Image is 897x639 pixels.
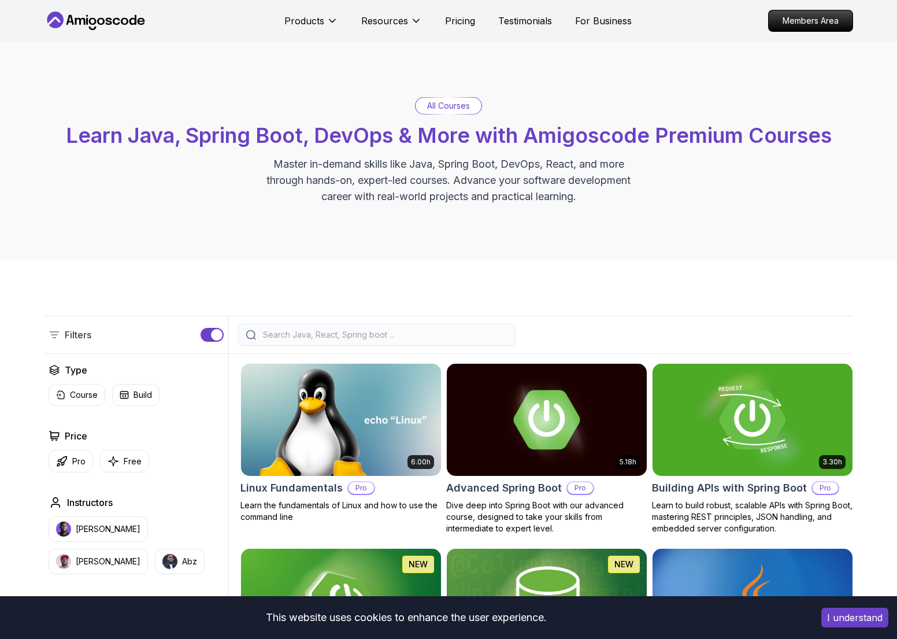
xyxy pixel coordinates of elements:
[349,482,374,494] p: Pro
[67,496,113,509] h2: Instructors
[652,500,853,534] p: Learn to build robust, scalable APIs with Spring Boot, mastering REST principles, JSON handling, ...
[261,329,508,341] input: Search Java, React, Spring boot ...
[70,389,98,401] p: Course
[9,605,804,630] div: This website uses cookies to enhance the user experience.
[446,480,562,496] h2: Advanced Spring Boot
[124,456,142,467] p: Free
[768,10,853,32] a: Members Area
[447,364,647,476] img: Advanced Spring Boot card
[361,14,422,37] button: Resources
[813,482,838,494] p: Pro
[155,549,205,574] button: instructor imgAbz
[284,14,324,28] p: Products
[76,556,140,567] p: [PERSON_NAME]
[575,14,632,28] a: For Business
[56,522,71,537] img: instructor img
[620,457,636,467] p: 5.18h
[72,456,86,467] p: Pro
[49,384,105,406] button: Course
[821,608,888,627] button: Accept cookies
[769,10,852,31] p: Members Area
[446,500,647,534] p: Dive deep into Spring Boot with our advanced course, designed to take your skills from intermedia...
[240,363,442,523] a: Linux Fundamentals card6.00hLinux FundamentalsProLearn the fundamentals of Linux and how to use t...
[65,328,91,342] p: Filters
[76,523,140,535] p: [PERSON_NAME]
[112,384,160,406] button: Build
[182,556,197,567] p: Abz
[427,100,470,112] p: All Courses
[614,559,633,570] p: NEW
[568,482,593,494] p: Pro
[162,554,177,569] img: instructor img
[361,14,408,28] p: Resources
[445,14,475,28] a: Pricing
[100,450,149,472] button: Free
[822,457,842,467] p: 3.30h
[65,429,87,443] h2: Price
[241,364,441,476] img: Linux Fundamentals card
[66,123,832,148] span: Learn Java, Spring Boot, DevOps & More with Amigoscode Premium Courses
[134,389,152,401] p: Build
[49,549,148,574] button: instructor img[PERSON_NAME]
[65,363,87,377] h2: Type
[409,559,428,570] p: NEW
[240,500,442,523] p: Learn the fundamentals of Linux and how to use the command line
[652,363,853,534] a: Building APIs with Spring Boot card3.30hBuilding APIs with Spring BootProLearn to build robust, s...
[498,14,552,28] a: Testimonials
[240,480,343,496] h2: Linux Fundamentals
[446,363,647,534] a: Advanced Spring Boot card5.18hAdvanced Spring BootProDive deep into Spring Boot with our advanced...
[49,450,93,472] button: Pro
[254,156,643,205] p: Master in-demand skills like Java, Spring Boot, DevOps, React, and more through hands-on, expert-...
[411,457,431,467] p: 6.00h
[652,480,807,496] h2: Building APIs with Spring Boot
[284,14,338,37] button: Products
[56,554,71,569] img: instructor img
[49,516,148,542] button: instructor img[PERSON_NAME]
[653,364,852,476] img: Building APIs with Spring Boot card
